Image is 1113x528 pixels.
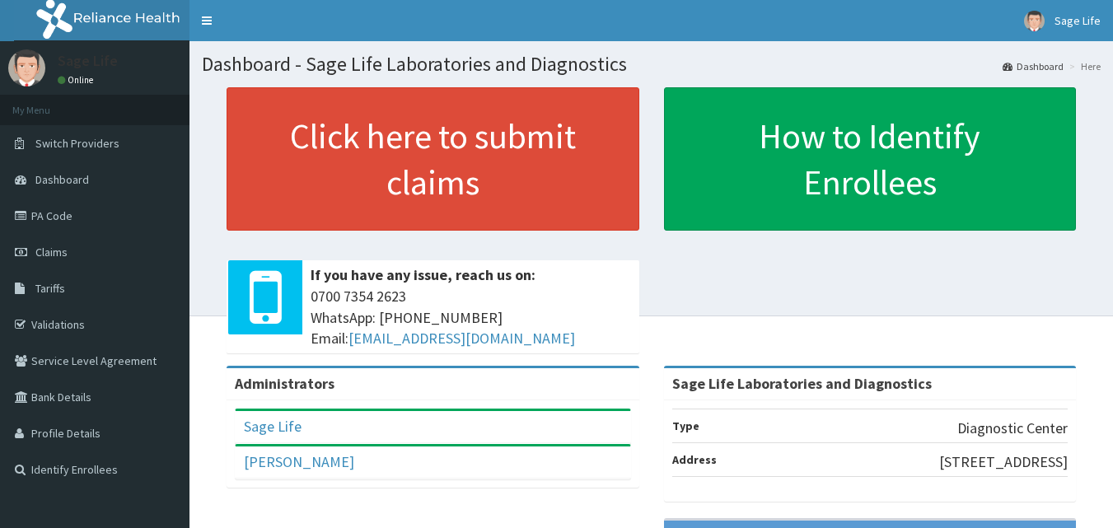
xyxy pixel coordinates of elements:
[311,265,535,284] b: If you have any issue, reach us on:
[957,418,1068,439] p: Diagnostic Center
[244,452,354,471] a: [PERSON_NAME]
[672,418,699,433] b: Type
[1065,59,1101,73] li: Here
[664,87,1077,231] a: How to Identify Enrollees
[348,329,575,348] a: [EMAIL_ADDRESS][DOMAIN_NAME]
[35,172,89,187] span: Dashboard
[58,54,118,68] p: Sage Life
[35,281,65,296] span: Tariffs
[202,54,1101,75] h1: Dashboard - Sage Life Laboratories and Diagnostics
[35,136,119,151] span: Switch Providers
[35,245,68,259] span: Claims
[939,451,1068,473] p: [STREET_ADDRESS]
[311,286,631,349] span: 0700 7354 2623 WhatsApp: [PHONE_NUMBER] Email:
[672,374,932,393] strong: Sage Life Laboratories and Diagnostics
[227,87,639,231] a: Click here to submit claims
[244,417,302,436] a: Sage Life
[8,49,45,86] img: User Image
[1024,11,1045,31] img: User Image
[58,74,97,86] a: Online
[235,374,334,393] b: Administrators
[672,452,717,467] b: Address
[1003,59,1064,73] a: Dashboard
[1055,13,1101,28] span: Sage Life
